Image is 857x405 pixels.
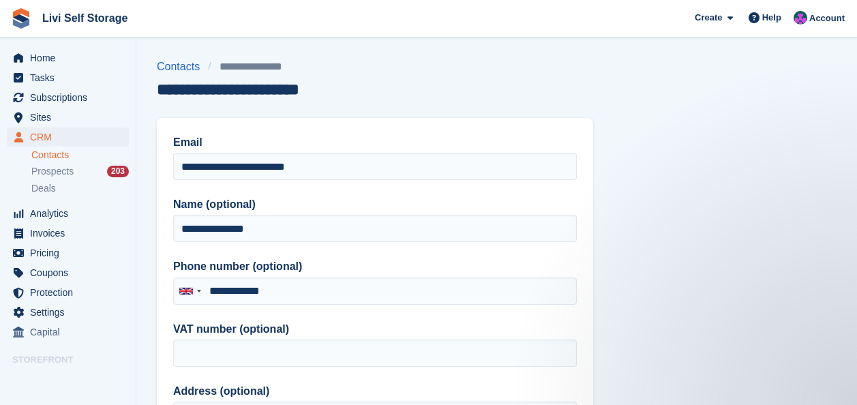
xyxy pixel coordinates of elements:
div: United Kingdom: +44 [174,278,205,304]
span: Subscriptions [30,88,112,107]
a: Livi Self Storage [37,7,133,29]
span: Sites [30,108,112,127]
span: Account [809,12,845,25]
span: Home [30,48,112,67]
a: Deals [31,181,129,196]
a: Preview store [112,372,129,388]
a: menu [7,263,129,282]
a: menu [7,283,129,302]
span: Invoices [30,224,112,243]
a: menu [7,303,129,322]
span: Protection [30,283,112,302]
a: menu [7,88,129,107]
span: Prospects [31,165,74,178]
label: VAT number (optional) [173,321,577,337]
img: stora-icon-8386f47178a22dfd0bd8f6a31ec36ba5ce8667c1dd55bd0f319d3a0aa187defe.svg [11,8,31,29]
a: Contacts [157,59,208,75]
a: menu [7,68,129,87]
a: menu [7,370,129,389]
span: Coupons [30,263,112,282]
span: Settings [30,303,112,322]
span: Analytics [30,204,112,223]
span: Storefront [12,353,136,367]
span: Tasks [30,68,112,87]
span: CRM [30,127,112,147]
span: Deals [31,182,56,195]
span: Create [695,11,722,25]
a: menu [7,322,129,342]
a: menu [7,127,129,147]
a: menu [7,48,129,67]
label: Name (optional) [173,196,577,213]
span: Help [762,11,781,25]
img: Graham Cameron [794,11,807,25]
div: 203 [107,166,129,177]
span: Capital [30,322,112,342]
a: Prospects 203 [31,164,129,179]
a: menu [7,224,129,243]
span: Online Store [30,370,112,389]
label: Email [173,134,577,151]
a: menu [7,108,129,127]
label: Address (optional) [173,383,577,400]
a: menu [7,204,129,223]
nav: breadcrumbs [157,59,299,75]
span: Pricing [30,243,112,262]
label: Phone number (optional) [173,258,577,275]
a: menu [7,243,129,262]
a: Contacts [31,149,129,162]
